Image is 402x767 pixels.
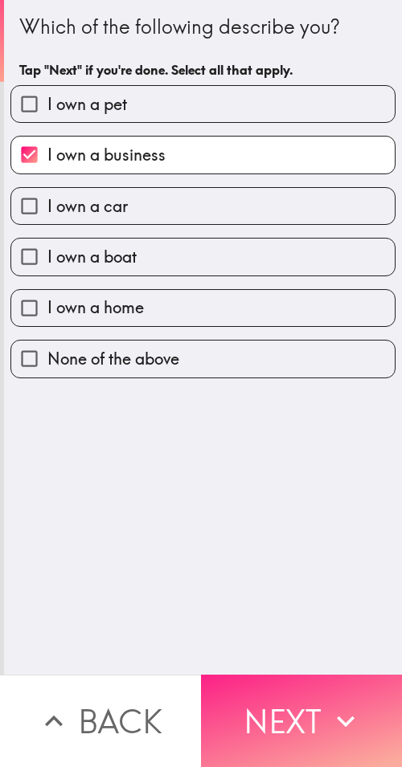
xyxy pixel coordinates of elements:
[19,14,387,41] div: Which of the following describe you?
[47,93,127,116] span: I own a pet
[47,296,144,319] span: I own a home
[11,86,395,122] button: I own a pet
[47,195,128,218] span: I own a car
[11,290,395,326] button: I own a home
[19,61,387,79] h6: Tap "Next" if you're done. Select all that apply.
[201,675,402,767] button: Next
[11,341,395,377] button: None of the above
[11,239,395,275] button: I own a boat
[11,137,395,173] button: I own a business
[11,188,395,224] button: I own a car
[47,348,179,370] span: None of the above
[47,144,166,166] span: I own a business
[47,246,137,268] span: I own a boat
